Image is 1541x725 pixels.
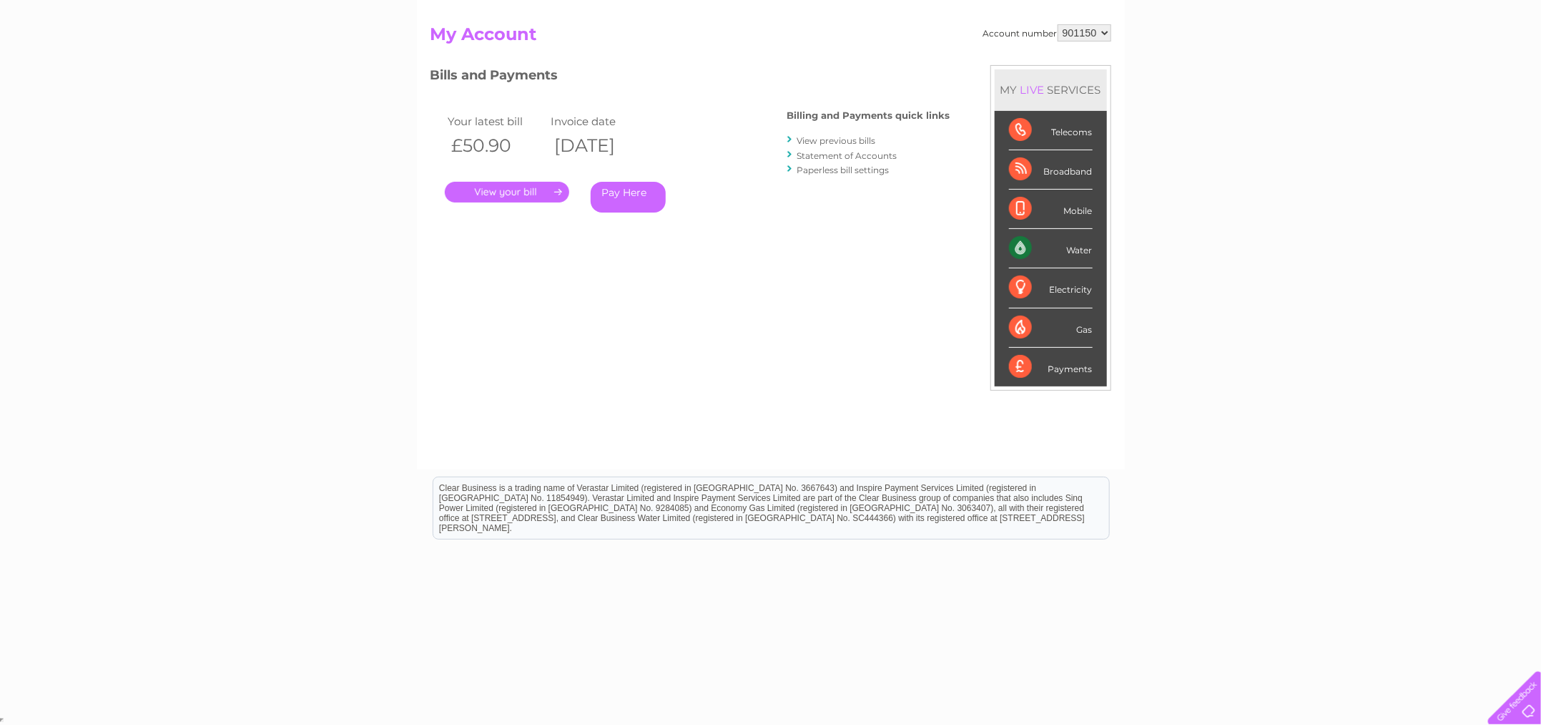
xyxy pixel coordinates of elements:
[1018,83,1048,97] div: LIVE
[983,24,1111,42] div: Account number
[430,65,950,90] h3: Bills and Payments
[1009,150,1093,190] div: Broadband
[54,37,127,81] img: logo.png
[995,69,1107,110] div: MY SERVICES
[797,165,890,175] a: Paperless bill settings
[1289,61,1316,72] a: Water
[1325,61,1357,72] a: Energy
[1009,348,1093,386] div: Payments
[1271,7,1370,25] a: 0333 014 3131
[1009,190,1093,229] div: Mobile
[433,8,1109,69] div: Clear Business is a trading name of Verastar Limited (registered in [GEOGRAPHIC_DATA] No. 3667643...
[787,110,950,121] h4: Billing and Payments quick links
[547,131,650,160] th: [DATE]
[1009,268,1093,308] div: Electricity
[1009,111,1093,150] div: Telecoms
[1009,229,1093,268] div: Water
[445,182,569,203] a: .
[445,112,548,131] td: Your latest bill
[1009,308,1093,348] div: Gas
[445,131,548,160] th: £50.90
[430,24,1111,52] h2: My Account
[547,112,650,131] td: Invoice date
[1446,61,1481,72] a: Contact
[797,150,897,161] a: Statement of Accounts
[797,135,876,146] a: View previous bills
[1417,61,1437,72] a: Blog
[1494,61,1527,72] a: Log out
[1365,61,1408,72] a: Telecoms
[591,182,666,213] a: Pay Here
